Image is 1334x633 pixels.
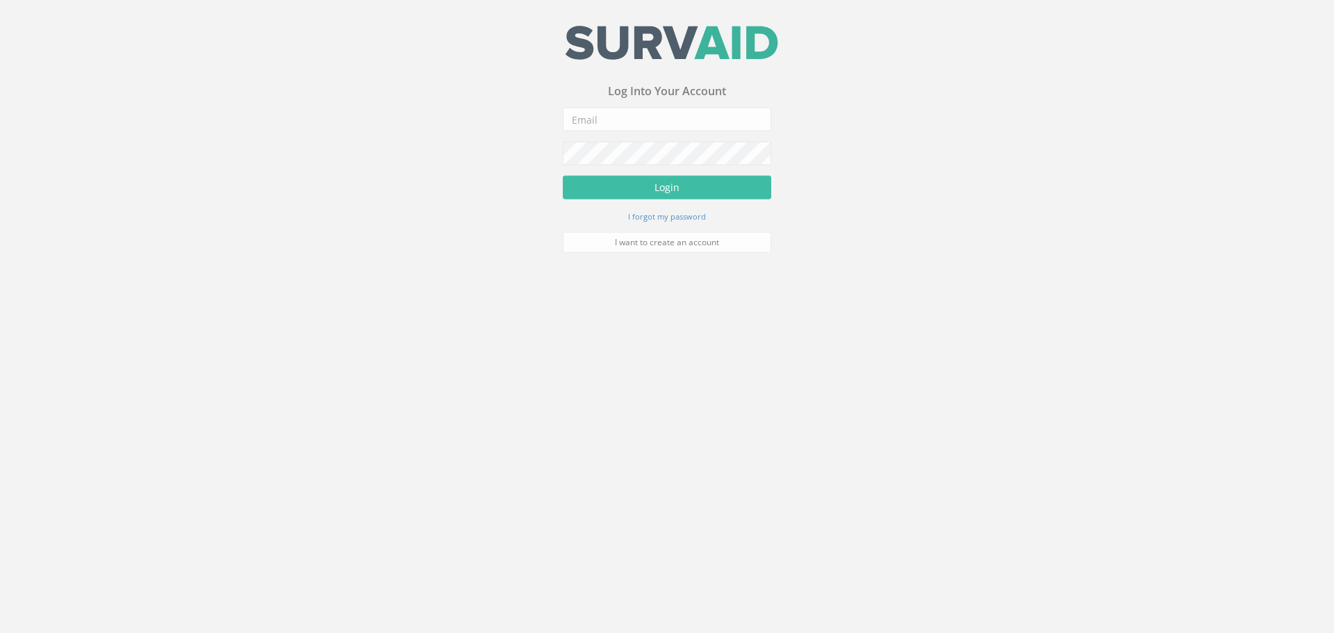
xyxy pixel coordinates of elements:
button: Login [563,178,771,202]
h3: Log Into Your Account [563,88,771,100]
a: I want to create an account [563,234,771,255]
small: I forgot my password [628,213,706,224]
a: I forgot my password [628,212,706,224]
input: Email [563,110,771,133]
